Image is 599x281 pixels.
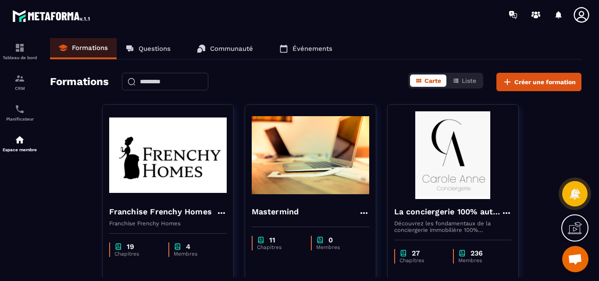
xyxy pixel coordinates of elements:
[109,111,227,199] img: formation-background
[394,111,512,199] img: formation-background
[399,257,444,263] p: Chapitres
[462,77,476,84] span: Liste
[458,257,503,263] p: Membres
[2,117,37,121] p: Planificateur
[252,111,369,199] img: formation-background
[109,220,227,227] p: Franchise Frenchy Homes
[471,249,483,257] p: 236
[2,128,37,159] a: automationsautomationsEspace membre
[12,8,91,24] img: logo
[117,38,179,59] a: Questions
[328,236,333,244] p: 0
[496,73,581,91] button: Créer une formation
[188,38,262,59] a: Communauté
[2,147,37,152] p: Espace membre
[2,86,37,91] p: CRM
[114,242,122,251] img: chapter
[2,36,37,67] a: formationformationTableau de bord
[399,249,407,257] img: chapter
[410,75,446,87] button: Carte
[316,236,324,244] img: chapter
[271,38,341,59] a: Événements
[14,43,25,53] img: formation
[139,45,171,53] p: Questions
[14,73,25,84] img: formation
[2,55,37,60] p: Tableau de bord
[2,97,37,128] a: schedulerschedulerPlanificateur
[14,135,25,145] img: automations
[257,244,302,250] p: Chapitres
[412,249,420,257] p: 27
[186,242,190,251] p: 4
[458,249,466,257] img: chapter
[210,45,253,53] p: Communauté
[257,236,265,244] img: chapter
[114,251,160,257] p: Chapitres
[424,77,441,84] span: Carte
[50,38,117,59] a: Formations
[394,220,512,233] p: Découvrez les fondamentaux de la conciergerie immobilière 100% automatisée. Cette formation est c...
[109,206,212,218] h4: Franchise Frenchy Homes
[394,206,501,218] h4: La conciergerie 100% automatisée
[316,244,360,250] p: Membres
[174,251,218,257] p: Membres
[127,242,134,251] p: 19
[14,104,25,114] img: scheduler
[447,75,481,87] button: Liste
[562,246,588,272] a: Ouvrir le chat
[50,73,109,91] h2: Formations
[2,67,37,97] a: formationformationCRM
[72,44,108,52] p: Formations
[174,242,182,251] img: chapter
[514,78,576,86] span: Créer une formation
[292,45,332,53] p: Événements
[252,206,299,218] h4: Mastermind
[269,236,275,244] p: 11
